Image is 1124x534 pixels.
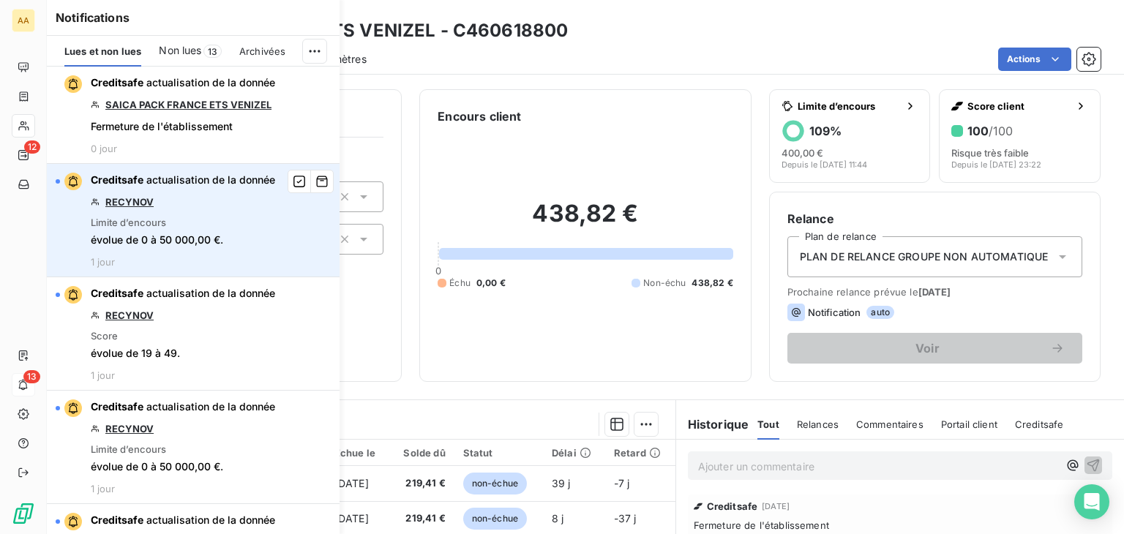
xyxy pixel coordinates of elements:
[800,249,1049,264] span: PLAN DE RELANCE GROUPE NON AUTOMATIQUE
[47,164,340,277] button: Creditsafe actualisation de la donnéeRECYNOVLimite d’encoursévolue de 0 à 50 000,00 €.1 jour
[47,67,340,164] button: Creditsafe actualisation de la donnéeSAICA PACK FRANCE ETS VENIZELFermeture de l'établissement0 jour
[91,256,115,268] span: 1 jour
[787,286,1082,298] span: Prochaine relance prévue le
[24,140,40,154] span: 12
[463,473,527,494] span: non-échue
[694,519,1106,531] span: Fermeture de l'établissement
[334,447,381,459] div: Échue le
[91,346,180,361] span: évolue de 19 à 49.
[398,476,446,491] span: 219,41 €
[967,100,1069,112] span: Score client
[762,502,790,511] span: [DATE]
[998,48,1071,71] button: Actions
[56,9,331,26] h6: Notifications
[159,43,201,58] span: Non lues
[91,287,143,299] span: Creditsafe
[23,370,40,383] span: 13
[129,18,568,44] h3: SAICA PACK FRANCE ETS VENIZEL - C460618800
[1074,484,1109,519] div: Open Intercom Messenger
[798,100,899,112] span: Limite d’encours
[334,512,369,524] span: [DATE]
[146,76,275,89] span: actualisation de la donnée
[105,99,271,110] a: SAICA PACK FRANCE ETS VENIZEL
[146,173,275,186] span: actualisation de la donnée
[552,477,571,489] span: 39 j
[47,277,340,391] button: Creditsafe actualisation de la donnéeRECYNOVScoreévolue de 19 à 49.1 jour
[918,286,951,298] span: [DATE]
[463,508,527,530] span: non-échue
[91,143,117,154] span: 0 jour
[91,217,166,228] span: Limite d’encours
[334,477,369,489] span: [DATE]
[398,447,446,459] div: Solde dû
[797,418,839,430] span: Relances
[435,265,441,277] span: 0
[941,418,997,430] span: Portail client
[939,89,1101,183] button: Score client100/100Risque très faibleDepuis le [DATE] 23:22
[787,210,1082,227] h6: Relance
[449,277,471,290] span: Échu
[951,147,1029,159] span: Risque très faible
[105,309,154,321] a: RECYNOV
[146,400,275,413] span: actualisation de la donnée
[398,511,446,526] span: 219,41 €
[787,333,1082,364] button: Voir
[856,418,923,430] span: Commentaires
[782,147,823,159] span: 400,00 €
[951,160,1041,169] span: Depuis le [DATE] 23:22
[203,45,222,58] span: 13
[91,369,115,381] span: 1 jour
[12,502,35,525] img: Logo LeanPay
[91,459,223,474] span: évolue de 0 à 50 000,00 €.
[552,447,596,459] div: Délai
[476,277,506,290] span: 0,00 €
[552,512,563,524] span: 8 j
[989,124,1013,138] span: /100
[64,45,141,57] span: Lues et non lues
[91,119,233,134] span: Fermeture de l'établissement
[91,173,143,186] span: Creditsafe
[643,277,686,290] span: Non-échu
[438,199,733,243] h2: 438,82 €
[692,277,733,290] span: 438,82 €
[769,89,931,183] button: Limite d’encours109%400,00 €Depuis le [DATE] 11:44
[146,287,275,299] span: actualisation de la donnée
[91,76,143,89] span: Creditsafe
[1015,418,1064,430] span: Creditsafe
[91,443,166,455] span: Limite d’encours
[676,415,749,433] h6: Historique
[438,108,521,125] h6: Encours client
[614,477,630,489] span: -7 j
[12,9,35,32] div: AA
[105,196,154,208] a: RECYNOV
[614,512,637,524] span: -37 j
[707,500,758,512] span: Creditsafe
[91,400,143,413] span: Creditsafe
[91,330,118,342] span: Score
[91,483,115,494] span: 1 jour
[146,514,275,526] span: actualisation de la donnée
[614,447,667,459] div: Retard
[105,423,154,435] a: RECYNOV
[239,45,285,57] span: Archivées
[805,342,1050,354] span: Voir
[47,391,340,504] button: Creditsafe actualisation de la donnéeRECYNOVLimite d’encoursévolue de 0 à 50 000,00 €.1 jour
[808,307,861,318] span: Notification
[967,124,1013,138] h6: 100
[809,124,842,138] h6: 109 %
[866,306,894,319] span: auto
[91,233,223,247] span: évolue de 0 à 50 000,00 €.
[757,418,779,430] span: Tout
[91,514,143,526] span: Creditsafe
[463,447,534,459] div: Statut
